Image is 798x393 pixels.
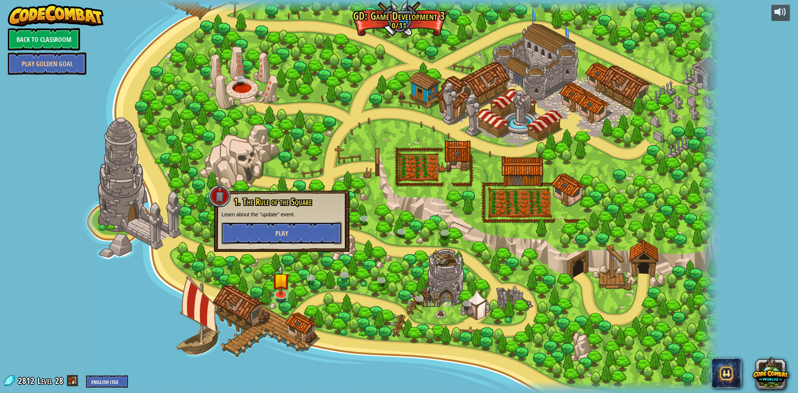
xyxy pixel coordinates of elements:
[221,222,342,244] button: Play
[18,375,37,387] span: 2812
[55,375,63,387] span: 28
[37,375,52,387] span: Level
[221,211,342,218] p: Learn about the "update" event.
[771,4,790,22] button: Adjust volume
[234,195,312,208] span: 1. The Rule of the Square
[272,265,290,295] img: level-banner-started.png
[8,4,104,27] img: CodeCombat - Learn how to code by playing a game
[8,28,80,51] a: Back to Classroom
[275,229,288,238] span: Play
[8,52,86,75] a: Play Golden Goal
